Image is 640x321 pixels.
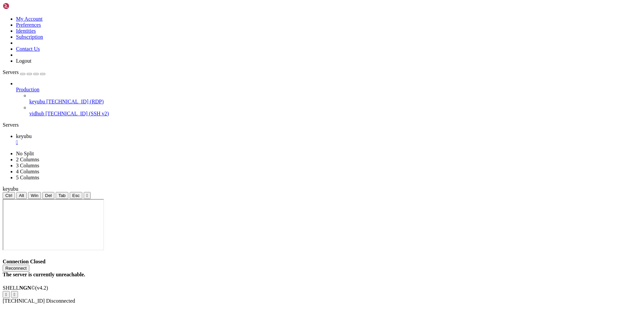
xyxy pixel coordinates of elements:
span: Ctrl [5,193,12,198]
li: vidhub [TECHNICAL_ID] (SSH v2) [29,105,637,117]
span: keyubu [29,99,45,104]
button: Tab [56,192,68,199]
a: Contact Us [16,46,40,52]
a: My Account [16,16,43,22]
a: Preferences [16,22,41,28]
div:  [14,292,15,297]
a: 2 Columns [16,157,39,162]
span: [TECHNICAL_ID] (SSH v2) [45,111,109,116]
button: Alt [16,192,27,199]
button: Esc [70,192,82,199]
a: No Split [16,151,34,156]
span: Production [16,87,39,92]
a: Logout [16,58,31,64]
div: Servers [3,122,637,128]
span: 4.2.0 [35,285,48,291]
img: Shellngn [3,3,41,9]
span: SHELL © [3,285,48,291]
span: Disconnected [46,298,75,304]
a: keyubu [16,133,637,145]
span: Connection Closed [3,259,45,264]
button: Win [28,192,41,199]
a: Production [16,87,637,93]
span: Win [31,193,38,198]
a: vidhub [TECHNICAL_ID] (SSH v2) [29,111,637,117]
div:  [5,292,7,297]
div: The server is currently unreachable. [3,272,637,278]
span: vidhub [29,111,44,116]
a: 4 Columns [16,169,39,174]
span: Servers [3,69,19,75]
a: keyubu [TECHNICAL_ID] (RDP) [29,99,637,105]
div:  [86,193,88,198]
span: [TECHNICAL_ID] (RDP) [46,99,104,104]
span: Esc [72,193,80,198]
button:  [3,291,10,298]
li: keyubu [TECHNICAL_ID] (RDP) [29,93,637,105]
button: Del [42,192,54,199]
a: 3 Columns [16,163,39,168]
span: Del [45,193,52,198]
button:  [84,192,91,199]
a: Servers [3,69,45,75]
span: Alt [19,193,24,198]
span: Tab [58,193,66,198]
b: NGN [19,285,31,291]
button: Ctrl [3,192,15,199]
button:  [11,291,18,298]
span: keyubu [3,186,18,192]
li: Production [16,81,637,117]
a: Subscription [16,34,43,40]
a: Identities [16,28,36,34]
button: Reconnect [3,265,29,272]
a: 5 Columns [16,175,39,180]
span: [TECHNICAL_ID] [3,298,45,304]
a:  [16,139,637,145]
span: keyubu [16,133,32,139]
